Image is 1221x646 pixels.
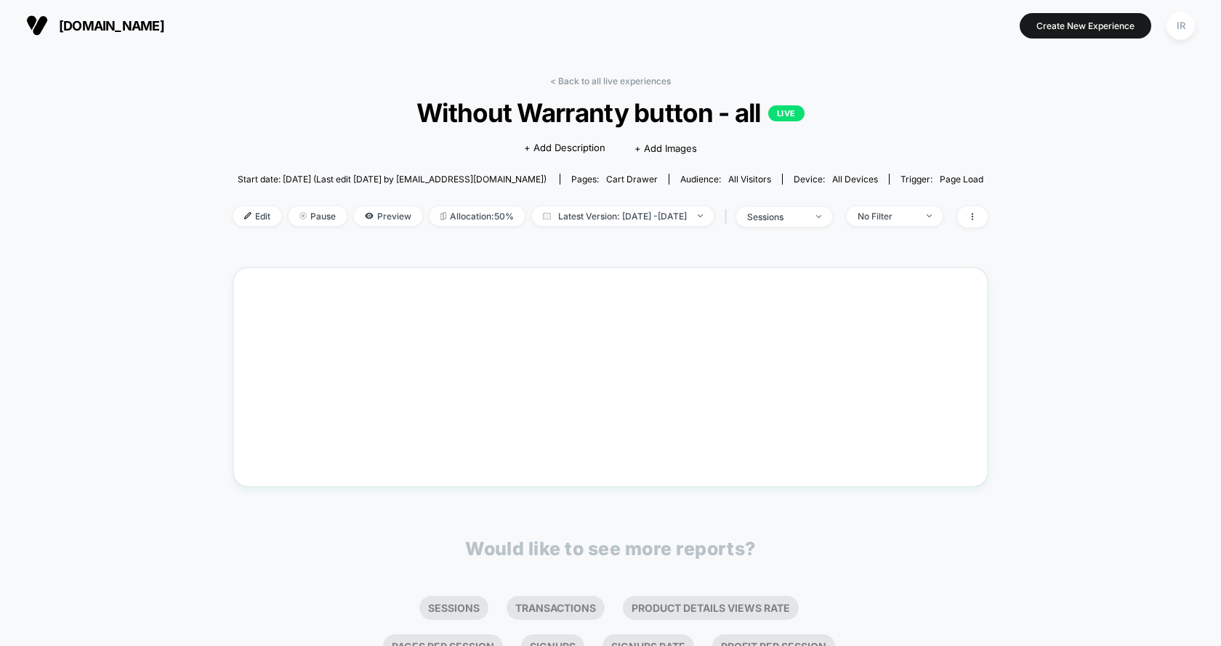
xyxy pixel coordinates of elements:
span: Start date: [DATE] (Last edit [DATE] by [EMAIL_ADDRESS][DOMAIN_NAME]) [238,174,547,185]
span: + Add Description [524,141,605,156]
img: end [299,212,307,219]
div: No Filter [858,211,916,222]
span: Device: [782,174,889,185]
div: Pages: [571,174,658,185]
p: Would like to see more reports? [465,538,756,560]
span: | [721,206,736,227]
span: Without Warranty button - all [271,97,950,128]
span: Preview [354,206,422,226]
img: end [927,214,932,217]
button: [DOMAIN_NAME] [22,14,169,37]
img: Visually logo [26,15,48,36]
li: Transactions [507,596,605,620]
button: Create New Experience [1020,13,1151,39]
p: LIVE [768,105,805,121]
div: Trigger: [900,174,983,185]
a: < Back to all live experiences [550,76,671,86]
span: Page Load [940,174,983,185]
button: IR [1162,11,1199,41]
span: Latest Version: [DATE] - [DATE] [532,206,714,226]
img: edit [244,212,251,219]
li: Product Details Views Rate [623,596,799,620]
span: all devices [832,174,878,185]
span: All Visitors [728,174,771,185]
span: [DOMAIN_NAME] [59,18,164,33]
span: cart drawer [606,174,658,185]
div: sessions [747,211,805,222]
span: Allocation: 50% [430,206,525,226]
img: rebalance [440,212,446,220]
span: Edit [233,206,281,226]
img: end [698,214,703,217]
div: IR [1166,12,1195,40]
span: + Add Images [634,142,697,154]
img: end [816,215,821,218]
div: Audience: [680,174,771,185]
li: Sessions [419,596,488,620]
span: Pause [289,206,347,226]
img: calendar [543,212,551,219]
